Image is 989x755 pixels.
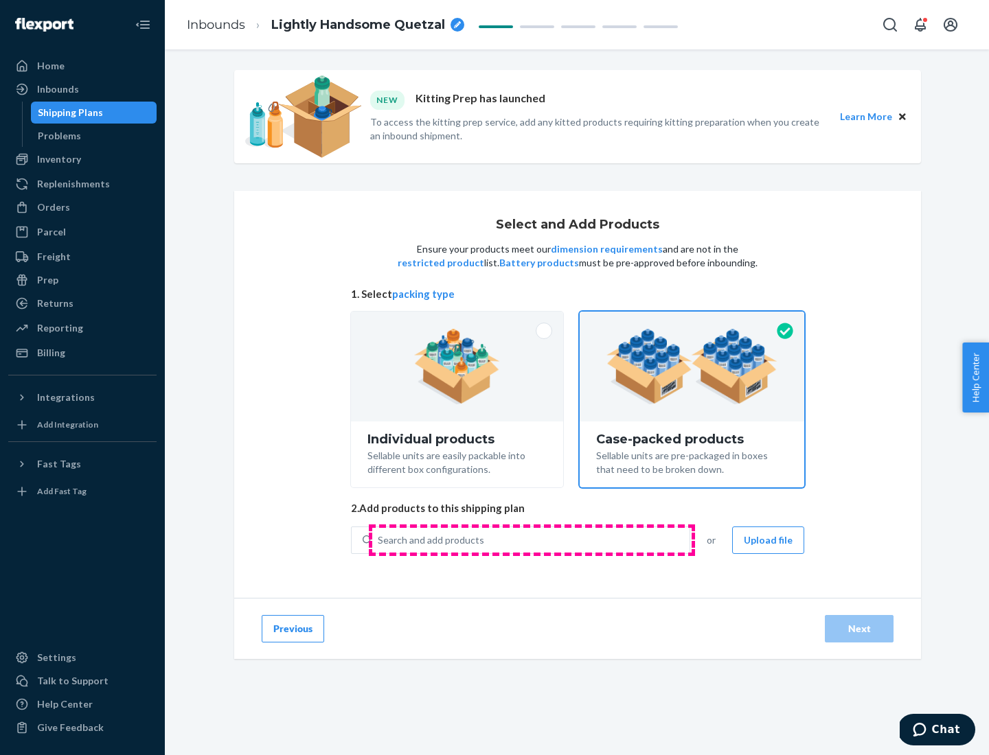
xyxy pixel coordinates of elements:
[37,273,58,287] div: Prep
[8,670,157,692] button: Talk to Support
[8,78,157,100] a: Inbounds
[551,242,663,256] button: dimension requirements
[8,55,157,77] a: Home
[37,674,109,688] div: Talk to Support
[8,269,157,291] a: Prep
[8,196,157,218] a: Orders
[37,485,87,497] div: Add Fast Tag
[840,109,892,124] button: Learn More
[129,11,157,38] button: Close Navigation
[499,256,579,270] button: Battery products
[187,17,245,32] a: Inbounds
[392,287,455,301] button: packing type
[8,246,157,268] a: Freight
[370,91,405,109] div: NEW
[37,297,73,310] div: Returns
[37,225,66,239] div: Parcel
[367,446,547,476] div: Sellable units are easily packable into different box configurations.
[837,622,882,636] div: Next
[907,11,934,38] button: Open notifications
[732,526,804,554] button: Upload file
[37,59,65,73] div: Home
[37,250,71,264] div: Freight
[396,242,759,270] p: Ensure your products meet our and are not in the list. must be pre-approved before inbounding.
[31,125,157,147] a: Problems
[596,446,788,476] div: Sellable units are pre-packaged in boxes that need to be broken down.
[606,329,777,404] img: case-pack.59cecea509d18c883b923b81aeac6d0b.png
[962,342,989,413] button: Help Center
[176,5,475,45] ol: breadcrumbs
[596,432,788,446] div: Case-packed products
[367,432,547,446] div: Individual products
[398,256,484,270] button: restricted product
[825,615,894,642] button: Next
[37,82,79,96] div: Inbounds
[37,152,81,166] div: Inventory
[370,115,828,143] p: To access the kitting prep service, add any kitted products requiring kitting preparation when yo...
[416,91,545,109] p: Kitting Prep has launched
[937,11,964,38] button: Open account menu
[38,129,81,143] div: Problems
[895,109,910,124] button: Close
[38,106,103,119] div: Shipping Plans
[707,533,716,547] span: or
[378,533,484,547] div: Search and add products
[351,287,804,301] span: 1. Select
[8,647,157,669] a: Settings
[8,386,157,408] button: Integrations
[8,292,157,314] a: Returns
[271,16,445,34] span: Lightly Handsome Quetzal
[496,218,659,232] h1: Select and Add Products
[900,714,975,748] iframe: Opens a widget where you can chat to one of our agents
[262,615,324,642] button: Previous
[8,221,157,243] a: Parcel
[37,391,95,404] div: Integrations
[37,200,70,214] div: Orders
[37,721,104,734] div: Give Feedback
[31,102,157,124] a: Shipping Plans
[37,697,93,711] div: Help Center
[37,177,110,191] div: Replenishments
[37,651,76,664] div: Settings
[8,148,157,170] a: Inventory
[876,11,904,38] button: Open Search Box
[37,321,83,335] div: Reporting
[8,693,157,715] a: Help Center
[351,501,804,515] span: 2. Add products to this shipping plan
[8,414,157,436] a: Add Integration
[8,717,157,739] button: Give Feedback
[15,18,73,32] img: Flexport logo
[414,329,500,404] img: individual-pack.facf35554cb0f1810c75b2bd6df2d64e.png
[8,173,157,195] a: Replenishments
[8,453,157,475] button: Fast Tags
[37,346,65,360] div: Billing
[37,457,81,471] div: Fast Tags
[37,419,98,430] div: Add Integration
[8,480,157,502] a: Add Fast Tag
[8,342,157,364] a: Billing
[8,317,157,339] a: Reporting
